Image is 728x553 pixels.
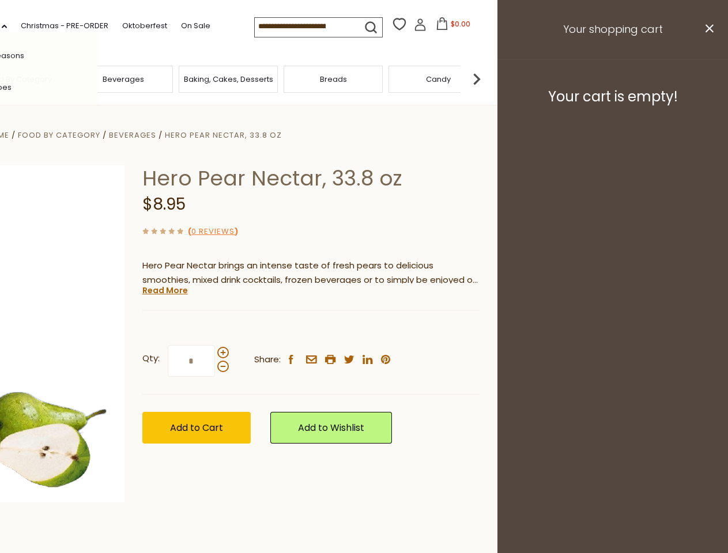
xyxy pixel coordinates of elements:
[320,75,347,84] a: Breads
[270,412,392,444] a: Add to Wishlist
[191,226,235,238] a: 0 Reviews
[18,130,100,141] a: Food By Category
[184,75,273,84] a: Baking, Cakes, Desserts
[170,421,223,434] span: Add to Cart
[142,193,186,215] span: $8.95
[165,130,282,141] a: Hero Pear Nectar, 33.8 oz
[142,259,480,287] p: Hero Pear Nectar brings an intense taste of fresh pears to delicious smoothies, mixed drink cockt...
[426,75,451,84] a: Candy
[168,345,215,377] input: Qty:
[21,20,108,32] a: Christmas - PRE-ORDER
[142,351,160,366] strong: Qty:
[181,20,210,32] a: On Sale
[429,17,478,35] button: $0.00
[142,285,188,296] a: Read More
[188,226,238,237] span: ( )
[103,75,144,84] a: Beverages
[254,353,281,367] span: Share:
[465,67,488,90] img: next arrow
[512,88,714,105] h3: Your cart is empty!
[122,20,167,32] a: Oktoberfest
[109,130,156,141] a: Beverages
[142,165,480,191] h1: Hero Pear Nectar, 33.8 oz
[451,19,470,29] span: $0.00
[142,412,251,444] button: Add to Cart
